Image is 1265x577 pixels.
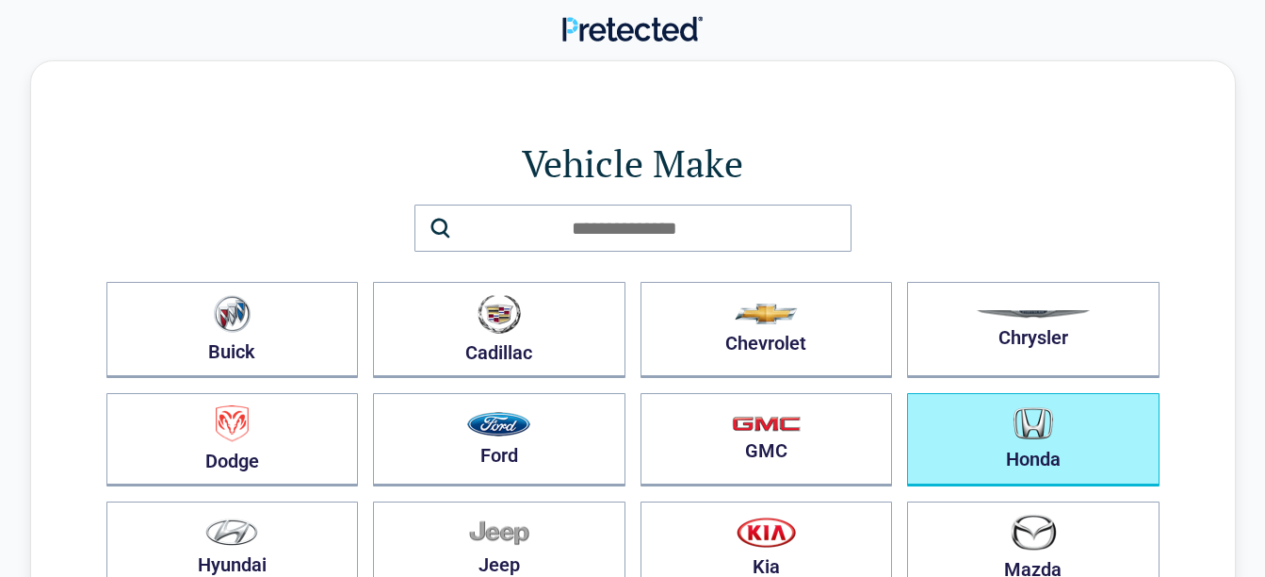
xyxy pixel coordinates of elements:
button: Chrysler [907,282,1160,378]
button: Buick [106,282,359,378]
h1: Vehicle Make [106,137,1160,190]
button: Dodge [106,393,359,486]
button: Honda [907,393,1160,486]
button: GMC [641,393,893,486]
button: Chevrolet [641,282,893,378]
button: Cadillac [373,282,625,378]
button: Ford [373,393,625,486]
